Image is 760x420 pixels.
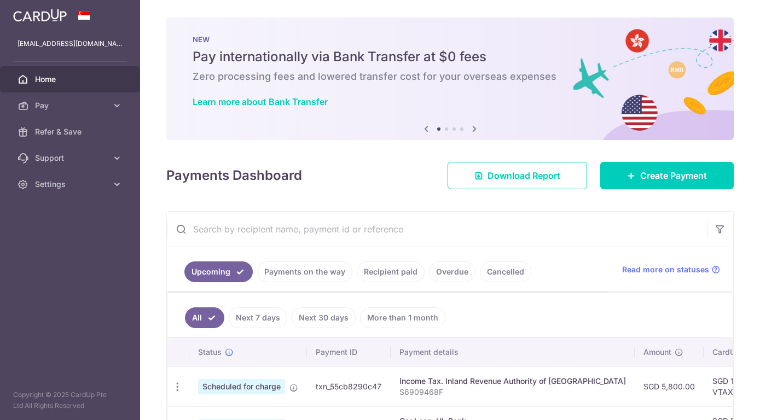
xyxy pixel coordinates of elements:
[193,48,707,66] h5: Pay internationally via Bank Transfer at $0 fees
[35,153,107,164] span: Support
[480,261,531,282] a: Cancelled
[600,162,734,189] a: Create Payment
[13,9,67,22] img: CardUp
[198,347,222,358] span: Status
[643,347,671,358] span: Amount
[307,366,391,406] td: txn_55cb8290c47
[167,212,707,247] input: Search by recipient name, payment id or reference
[307,338,391,366] th: Payment ID
[193,35,707,44] p: NEW
[193,70,707,83] h6: Zero processing fees and lowered transfer cost for your overseas expenses
[622,264,709,275] span: Read more on statuses
[399,387,626,398] p: S6909468F
[429,261,475,282] a: Overdue
[35,126,107,137] span: Refer & Save
[357,261,425,282] a: Recipient paid
[18,38,123,49] p: [EMAIL_ADDRESS][DOMAIN_NAME]
[35,100,107,111] span: Pay
[635,366,704,406] td: SGD 5,800.00
[712,347,754,358] span: CardUp fee
[229,307,287,328] a: Next 7 days
[488,169,560,182] span: Download Report
[166,17,734,140] img: Bank transfer banner
[360,307,445,328] a: More than 1 month
[166,166,302,185] h4: Payments Dashboard
[448,162,587,189] a: Download Report
[399,376,626,387] div: Income Tax. Inland Revenue Authority of [GEOGRAPHIC_DATA]
[35,74,107,85] span: Home
[640,169,707,182] span: Create Payment
[622,264,720,275] a: Read more on statuses
[391,338,635,366] th: Payment details
[35,179,107,190] span: Settings
[257,261,352,282] a: Payments on the way
[198,379,285,394] span: Scheduled for charge
[292,307,356,328] a: Next 30 days
[185,307,224,328] a: All
[184,261,253,282] a: Upcoming
[193,96,328,107] a: Learn more about Bank Transfer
